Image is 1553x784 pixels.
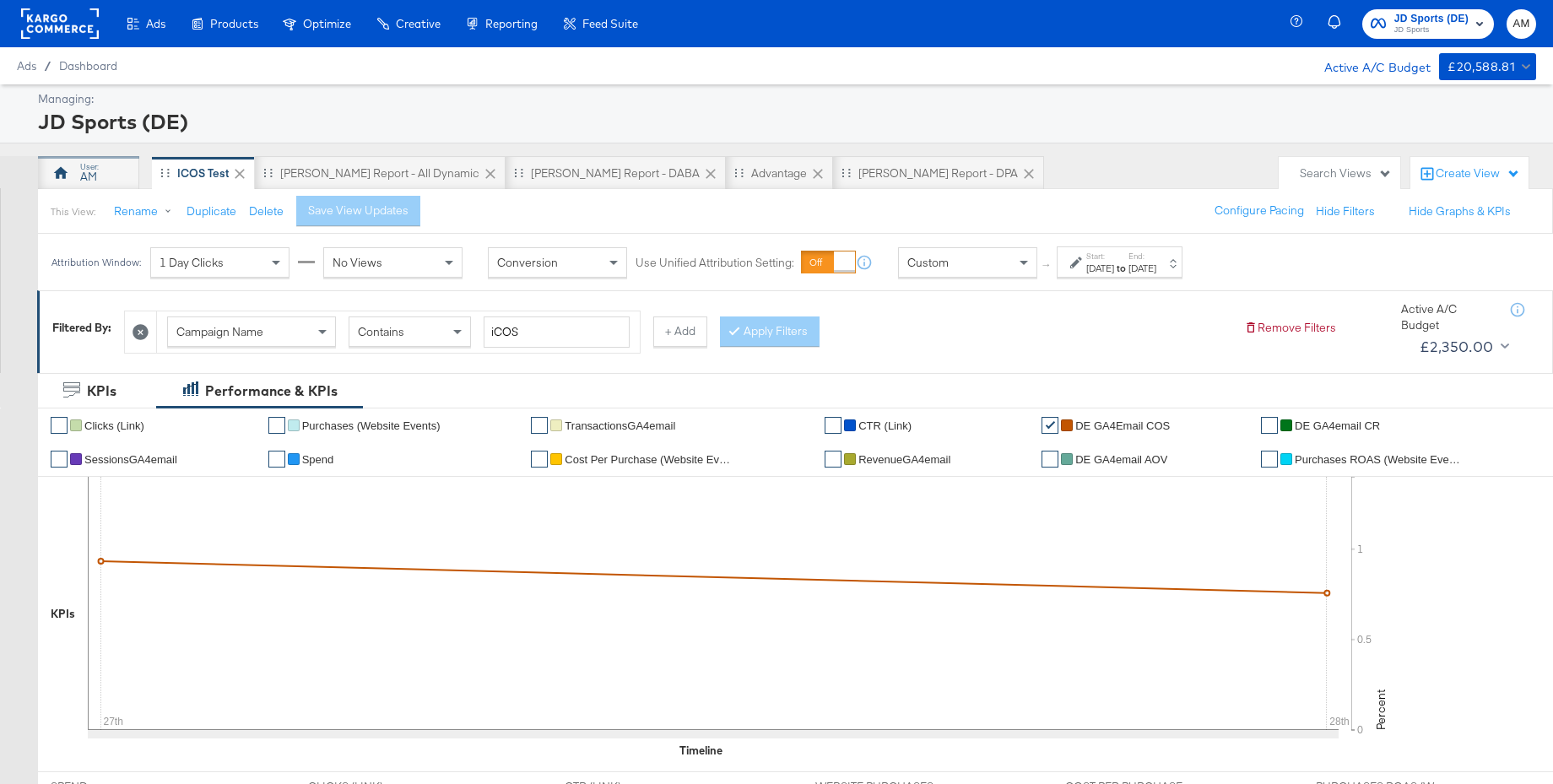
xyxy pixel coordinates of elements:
button: + Add [653,316,707,347]
button: Rename [102,197,190,227]
a: ✔ [531,451,548,468]
div: Active A/C Budget [1401,301,1494,333]
span: Creative [396,17,441,30]
a: ✔ [1261,417,1278,434]
button: Hide Graphs & KPIs [1409,203,1511,219]
span: RevenueGA4email [858,453,950,466]
span: Ads [146,17,165,30]
div: Attribution Window: [51,257,142,268]
div: [PERSON_NAME] Report - DPA [858,165,1018,181]
span: Campaign Name [176,324,263,339]
text: Percent [1373,689,1388,730]
a: ✔ [531,417,548,434]
div: Performance & KPIs [205,381,338,401]
div: Timeline [679,743,722,759]
span: DE GA4Email COS [1075,419,1170,432]
span: Contains [358,324,404,339]
span: Conversion [497,255,558,270]
div: Advantage [751,165,807,181]
button: Duplicate [187,203,236,219]
label: End: [1128,251,1156,262]
label: Use Unified Attribution Setting: [636,255,794,271]
div: Drag to reorder tab [514,168,523,177]
span: / [36,59,59,73]
span: Optimize [303,17,351,30]
label: Start: [1086,251,1114,262]
button: £2,350.00 [1413,333,1512,360]
span: 1 Day Clicks [160,255,224,270]
span: CTR (Link) [858,419,912,432]
button: AM [1507,9,1536,39]
div: Create View [1436,165,1520,182]
span: Reporting [485,17,538,30]
button: Delete [249,203,284,219]
div: [PERSON_NAME] Report - DABA [531,165,700,181]
span: DE GA4email AOV [1075,453,1167,466]
button: Configure Pacing [1203,196,1316,226]
span: Spend [302,453,334,466]
button: Remove Filters [1244,320,1336,336]
div: Drag to reorder tab [263,168,273,177]
a: ✔ [268,451,285,468]
span: JD Sports (DE) [1394,10,1469,28]
span: No Views [333,255,382,270]
a: ✔ [1261,451,1278,468]
a: Dashboard [59,59,117,73]
span: Feed Suite [582,17,638,30]
div: AM [80,169,97,185]
span: Cost Per Purchase (Website Events) [565,453,733,466]
div: Active A/C Budget [1307,53,1431,78]
a: ✔ [51,451,68,468]
span: Clicks (Link) [84,419,144,432]
div: KPIs [87,381,116,401]
div: £2,350.00 [1420,334,1494,360]
div: Managing: [38,91,1532,107]
div: Drag to reorder tab [841,168,851,177]
span: Purchases ROAS (Website Events) [1295,453,1464,466]
a: ✔ [825,417,841,434]
div: This View: [51,205,95,219]
span: SessionsGA4email [84,453,177,466]
span: Ads [17,59,36,73]
span: Purchases (Website Events) [302,419,441,432]
input: Enter a search term [484,316,630,348]
div: iCOS Test [177,165,229,181]
span: Products [210,17,258,30]
button: Hide Filters [1316,203,1375,219]
span: TransactionsGA4email [565,419,675,432]
a: ✔ [1042,451,1058,468]
div: Search Views [1300,165,1392,181]
a: ✔ [1042,417,1058,434]
span: AM [1513,14,1529,34]
div: KPIs [51,606,75,622]
div: JD Sports (DE) [38,107,1532,136]
div: [DATE] [1128,262,1156,275]
div: Drag to reorder tab [160,168,170,177]
div: [PERSON_NAME] Report - All Dynamic [280,165,479,181]
div: £20,588.81 [1447,57,1515,78]
a: ✔ [51,417,68,434]
strong: to [1114,262,1128,274]
span: Custom [907,255,949,270]
div: Filtered By: [52,320,111,336]
span: ↑ [1039,262,1055,268]
button: JD Sports (DE)JD Sports [1362,9,1494,39]
span: JD Sports [1394,24,1469,37]
a: ✔ [825,451,841,468]
div: Drag to reorder tab [734,168,744,177]
div: [DATE] [1086,262,1114,275]
a: ✔ [268,417,285,434]
span: DE GA4email CR [1295,419,1380,432]
button: £20,588.81 [1439,53,1536,80]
